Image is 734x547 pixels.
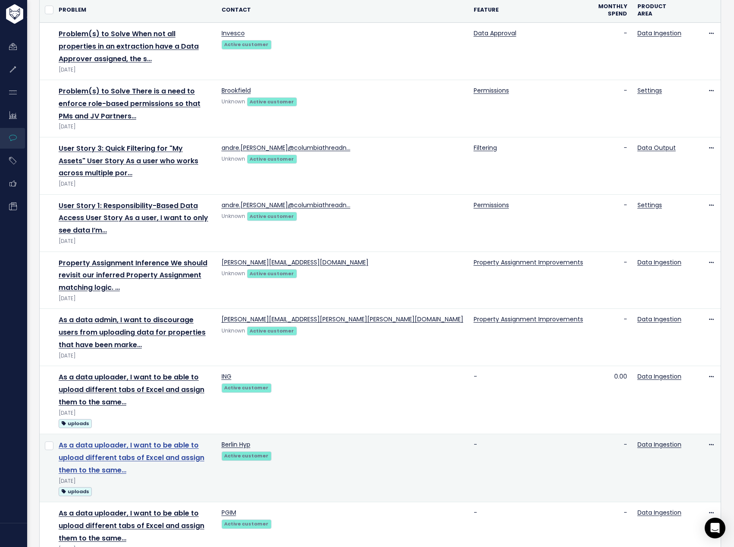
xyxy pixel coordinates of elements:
div: [DATE] [59,294,211,303]
div: [DATE] [59,409,211,418]
a: PGIM [222,508,236,517]
a: Berlin Hyp [222,440,250,449]
div: [DATE] [59,237,211,246]
span: Unknown [222,327,245,334]
a: As a data uploader, I want to be able to upload different tabs of Excel and assign them to the same… [59,372,204,407]
a: Property Assignment Improvements [474,258,583,267]
div: [DATE] [59,351,211,361]
span: uploads [59,419,92,428]
td: - [469,366,590,434]
a: Property Assignment Improvements [474,315,583,323]
a: Data Ingestion [637,29,681,37]
span: Unknown [222,98,245,105]
a: Active customer [247,154,297,163]
div: [DATE] [59,65,211,75]
a: [PERSON_NAME][EMAIL_ADDRESS][DOMAIN_NAME] [222,258,369,267]
strong: Active customer [250,155,294,162]
div: [DATE] [59,180,211,189]
span: Unknown [222,155,245,162]
a: Active customer [247,211,297,220]
strong: Active customer [250,270,294,277]
td: - [469,434,590,502]
span: uploads [59,487,92,496]
a: Data Ingestion [637,372,681,381]
a: Brookfield [222,86,251,95]
td: - [590,252,632,309]
a: Data Ingestion [637,315,681,323]
a: uploads [59,486,92,497]
a: User Story 1: Responsibility-Based Data Access User Story As a user, I want to only see data I’m… [59,201,208,236]
div: [DATE] [59,122,211,131]
span: Unknown [222,213,245,220]
td: - [590,80,632,137]
td: 0.00 [590,366,632,434]
a: ING [222,372,231,381]
a: Settings [637,86,662,95]
strong: Active customer [250,98,294,105]
div: [DATE] [59,477,211,486]
td: - [590,23,632,80]
a: Permissions [474,201,509,209]
img: logo-white.9d6f32f41409.svg [4,4,71,24]
a: User Story 3: Quick Filtering for "My Assets" User Story As a user who works across multiple por… [59,143,198,178]
a: Active customer [247,97,297,106]
a: Invesco [222,29,245,37]
a: Property Assignment Inference We should revisit our inferred Property Assignment matching logic. … [59,258,207,293]
a: Active customer [247,269,297,277]
strong: Active customer [250,213,294,220]
td: - [590,434,632,502]
strong: Active customer [224,384,269,391]
td: - [590,194,632,252]
div: Open Intercom Messenger [705,518,725,538]
a: [PERSON_NAME][EMAIL_ADDRESS][PERSON_NAME][PERSON_NAME][DOMAIN_NAME] [222,315,463,323]
td: - [590,137,632,194]
a: Active customer [222,519,272,528]
a: Data Ingestion [637,508,681,517]
strong: Active customer [250,327,294,334]
a: Problem(s) to Solve When not all properties in an extraction have a Data Approver assigned, the s… [59,29,199,64]
a: Data Ingestion [637,440,681,449]
td: - [590,309,632,366]
strong: Active customer [224,520,269,527]
a: Data Output [637,143,676,152]
a: Active customer [222,383,272,392]
a: Active customer [222,451,272,460]
a: Problem(s) to Solve There is a need to enforce role-based permissions so that PMs and JV Partners… [59,86,200,121]
a: Permissions [474,86,509,95]
a: Data Approval [474,29,516,37]
span: Unknown [222,270,245,277]
a: Active customer [247,326,297,335]
strong: Active customer [224,452,269,459]
a: As a data uploader, I want to be able to upload different tabs of Excel and assign them to the same… [59,508,204,543]
a: Filtering [474,143,497,152]
a: andre.[PERSON_NAME]@columbiathreadn… [222,143,350,152]
a: As a data admin, I want to discourage users from uploading data for properties that have been marke… [59,315,206,350]
a: Data Ingestion [637,258,681,267]
a: Settings [637,201,662,209]
a: uploads [59,418,92,429]
a: andre.[PERSON_NAME]@columbiathreadn… [222,201,350,209]
a: As a data uploader, I want to be able to upload different tabs of Excel and assign them to the same… [59,440,204,475]
a: Active customer [222,40,272,48]
strong: Active customer [224,41,269,48]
